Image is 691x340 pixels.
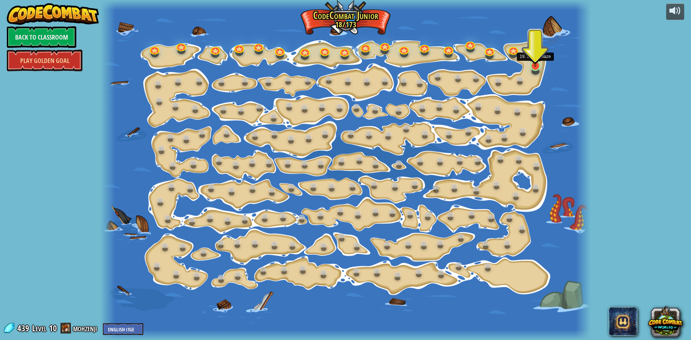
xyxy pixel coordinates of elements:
[7,3,99,25] img: CodeCombat - Learn how to code by playing a game
[32,322,46,334] span: Level
[7,50,82,71] a: Play Golden Goal
[73,322,99,334] a: mohzenji
[7,26,76,48] a: Back to Classroom
[17,322,31,334] span: 439
[49,322,57,334] span: 10
[666,3,684,20] button: Adjust volume
[529,37,542,67] img: level-banner-started.png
